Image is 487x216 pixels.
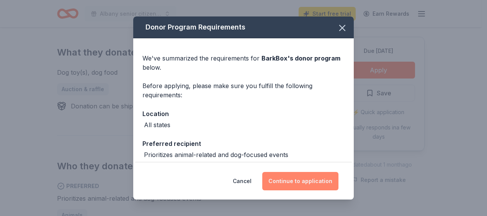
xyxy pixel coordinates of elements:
[261,54,340,62] span: BarkBox 's donor program
[142,139,345,149] div: Preferred recipient
[144,120,170,129] div: All states
[142,109,345,119] div: Location
[142,81,345,100] div: Before applying, please make sure you fulfill the following requirements:
[144,150,288,159] div: Prioritizes animal-related and dog-focused events
[142,54,345,72] div: We've summarized the requirements for below.
[233,172,252,190] button: Cancel
[133,16,354,38] div: Donor Program Requirements
[262,172,338,190] button: Continue to application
